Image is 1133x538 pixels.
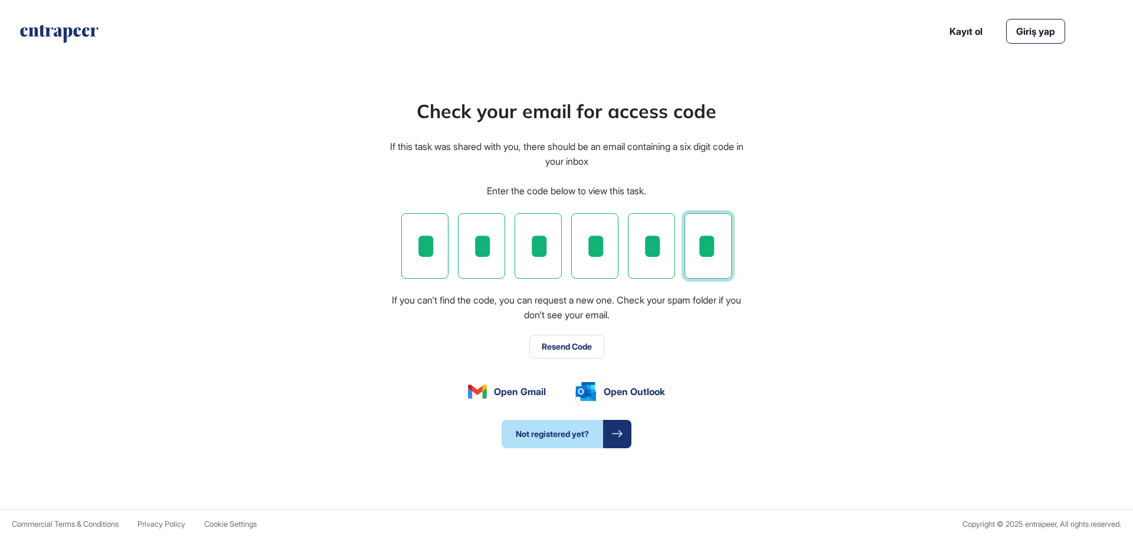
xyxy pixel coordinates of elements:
[487,184,646,199] div: Enter the code below to view this task.
[468,384,546,399] a: Open Gmail
[949,24,983,38] a: Kayıt ol
[962,520,1121,529] div: Copyright © 2025 entrapeer, All rights reserved.
[12,520,119,529] a: Commercial Terms & Conditions
[494,384,546,399] span: Open Gmail
[388,293,745,323] div: If you can't find the code, you can request a new one. Check your spam folder if you don't see yo...
[502,420,631,448] a: Not registered yet?
[388,139,745,169] div: If this task was shared with you, there should be an email containing a six digit code in your inbox
[575,382,665,401] a: Open Outlook
[604,384,665,399] span: Open Outlook
[1006,19,1065,44] a: Giriş yap
[529,335,604,358] button: Resend Code
[19,25,100,47] a: entrapeer-logo
[137,520,185,529] a: Privacy Policy
[417,97,716,125] div: Check your email for access code
[204,520,257,529] a: Cookie Settings
[502,420,603,448] span: Not registered yet?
